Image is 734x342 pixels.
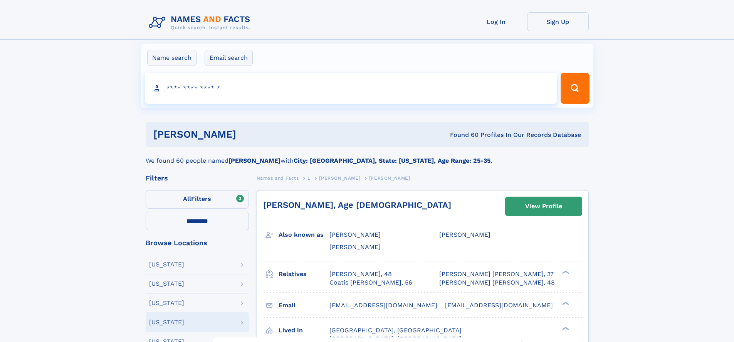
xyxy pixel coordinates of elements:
[329,243,381,251] span: [PERSON_NAME]
[329,270,392,278] a: [PERSON_NAME], 48
[279,324,329,337] h3: Lived in
[149,319,184,325] div: [US_STATE]
[146,175,249,182] div: Filters
[343,131,581,139] div: Found 60 Profiles In Our Records Database
[506,197,582,216] a: View Profile
[263,200,451,210] a: [PERSON_NAME], Age [DEMOGRAPHIC_DATA]
[439,270,554,278] a: [PERSON_NAME] [PERSON_NAME], 37
[560,270,569,275] div: ❯
[146,147,589,165] div: We found 60 people named with .
[149,300,184,306] div: [US_STATE]
[439,278,555,287] a: [PERSON_NAME] [PERSON_NAME], 48
[329,231,381,238] span: [PERSON_NAME]
[525,197,562,215] div: View Profile
[561,73,589,104] button: Search Button
[465,12,527,31] a: Log In
[147,50,197,66] label: Name search
[439,231,490,238] span: [PERSON_NAME]
[205,50,253,66] label: Email search
[319,175,360,181] span: [PERSON_NAME]
[279,268,329,281] h3: Relatives
[307,175,311,181] span: L
[153,130,343,139] h1: [PERSON_NAME]
[149,281,184,287] div: [US_STATE]
[294,157,490,164] b: City: [GEOGRAPHIC_DATA], State: [US_STATE], Age Range: 25-35
[279,299,329,312] h3: Email
[369,175,410,181] span: [PERSON_NAME]
[560,326,569,331] div: ❯
[257,173,299,183] a: Names and Facts
[560,301,569,306] div: ❯
[146,12,257,33] img: Logo Names and Facts
[146,239,249,246] div: Browse Locations
[183,195,191,202] span: All
[307,173,311,183] a: L
[228,157,280,164] b: [PERSON_NAME]
[149,261,184,268] div: [US_STATE]
[319,173,360,183] a: [PERSON_NAME]
[146,190,249,209] label: Filters
[527,12,589,31] a: Sign Up
[329,302,437,309] span: [EMAIL_ADDRESS][DOMAIN_NAME]
[445,302,553,309] span: [EMAIL_ADDRESS][DOMAIN_NAME]
[329,327,462,334] span: [GEOGRAPHIC_DATA], [GEOGRAPHIC_DATA]
[145,73,558,104] input: search input
[329,278,412,287] a: Coatis [PERSON_NAME], 56
[279,228,329,241] h3: Also known as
